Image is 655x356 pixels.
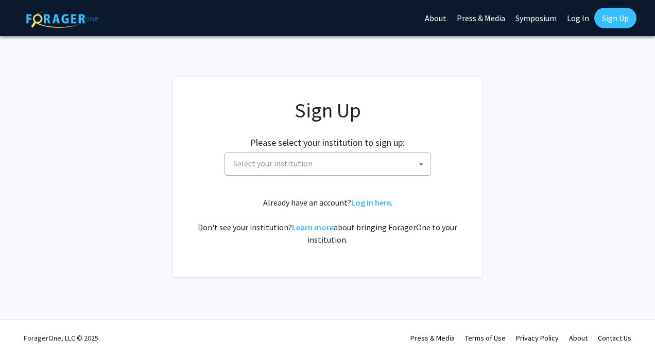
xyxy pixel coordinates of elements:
a: Press & Media [410,333,455,343]
a: Terms of Use [465,333,506,343]
img: ForagerOne Logo [26,10,98,28]
h2: Please select your institution to sign up: [250,137,405,148]
span: Select your institution [225,152,430,176]
span: Select your institution [229,153,430,174]
h1: Sign Up [194,98,461,123]
a: Privacy Policy [516,333,559,343]
span: Select your institution [233,158,313,168]
div: ForagerOne, LLC © 2025 [24,320,98,356]
a: About [569,333,588,343]
a: Learn more about bringing ForagerOne to your institution [292,222,334,232]
a: Sign Up [594,8,636,28]
a: Contact Us [598,333,631,343]
div: Already have an account? . Don't see your institution? about bringing ForagerOne to your institut... [194,196,461,246]
a: Log in here [351,197,391,208]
